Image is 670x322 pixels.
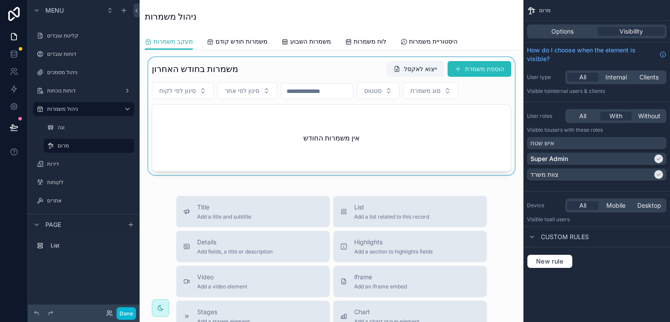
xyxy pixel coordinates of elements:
[47,87,120,94] label: דוחות נוכחות
[33,175,134,189] a: לקוחות
[116,307,136,320] button: Done
[197,308,250,316] span: Stages
[197,238,273,247] span: Details
[354,308,420,316] span: Chart
[197,273,247,281] span: Video
[530,139,554,147] p: איש שטח
[527,46,667,63] a: How do I choose when the element is visible?
[527,74,562,81] label: User type
[527,88,667,95] p: Visible to
[533,257,567,265] span: New rule
[527,216,667,223] p: Visible to
[549,127,603,133] span: Users with these roles
[333,196,487,227] button: ListAdd a list related to this record
[33,194,134,208] a: אתרים
[530,154,568,163] p: Super Admin
[579,201,586,210] span: All
[47,32,133,39] label: קליטת עובדים
[551,27,574,36] span: Options
[527,46,656,63] span: How do I choose when the element is visible?
[527,254,573,268] button: New rule
[527,202,562,209] label: Device
[47,179,133,186] label: לקוחות
[354,248,433,255] span: Add a section to highlights fields
[47,106,117,113] label: ניהול משמרות
[345,34,386,51] a: לוח משמרות
[145,10,197,23] h1: ניהול משמרות
[290,37,331,46] span: משמרות השבוע
[33,47,134,61] a: דוחות עובדים
[207,34,267,51] a: משמרות חודש קודם
[197,213,251,220] span: Add a title and subtitle
[354,283,407,290] span: Add an iframe embed
[539,7,550,14] span: מרום
[609,112,622,120] span: With
[197,283,247,290] span: Add a video element
[606,201,626,210] span: Mobile
[33,65,134,79] a: ניהול מסמכים
[527,113,562,120] label: User roles
[530,170,558,179] p: צוות משרד
[47,161,133,168] label: דירות
[33,29,134,43] a: קליטת עובדים
[619,27,643,36] span: Visibility
[33,157,134,171] a: דירות
[333,231,487,262] button: HighlightsAdd a section to highlights fields
[605,73,627,82] span: Internal
[176,196,330,227] button: TitleAdd a title and subtitle
[176,231,330,262] button: DetailsAdd fields, a title or description
[33,84,134,98] a: דוחות נוכחות
[354,238,433,247] span: Highlights
[579,73,586,82] span: All
[354,203,429,212] span: List
[639,73,659,82] span: Clients
[47,197,133,204] label: אתרים
[409,37,458,46] span: היסטוריית משמרות
[541,233,589,241] span: Custom rules
[33,212,134,226] a: הגדרות
[549,88,605,94] span: Internal users & clients
[197,203,251,212] span: Title
[45,6,64,15] span: Menu
[45,220,61,229] span: Page
[197,248,273,255] span: Add fields, a title or description
[637,201,661,210] span: Desktop
[145,34,193,50] a: מעקב משמרות
[176,266,330,297] button: VideoAdd a video element
[44,120,134,134] a: וגה
[333,266,487,297] button: iframeAdd an iframe embed
[549,216,570,223] span: all users
[215,37,267,46] span: משמרות חודש קודם
[58,124,133,131] label: וגה
[28,235,140,261] div: scrollable content
[281,34,331,51] a: משמרות השבוע
[154,37,193,46] span: מעקב משמרות
[33,102,134,116] a: ניהול משמרות
[47,69,133,76] label: ניהול מסמכים
[44,139,134,153] a: מרום
[51,242,131,249] label: List
[354,213,429,220] span: Add a list related to this record
[638,112,660,120] span: Without
[47,51,133,58] label: דוחות עובדים
[354,273,407,281] span: iframe
[58,142,129,149] label: מרום
[354,37,386,46] span: לוח משמרות
[579,112,586,120] span: All
[400,34,458,51] a: היסטוריית משמרות
[527,127,667,134] p: Visible to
